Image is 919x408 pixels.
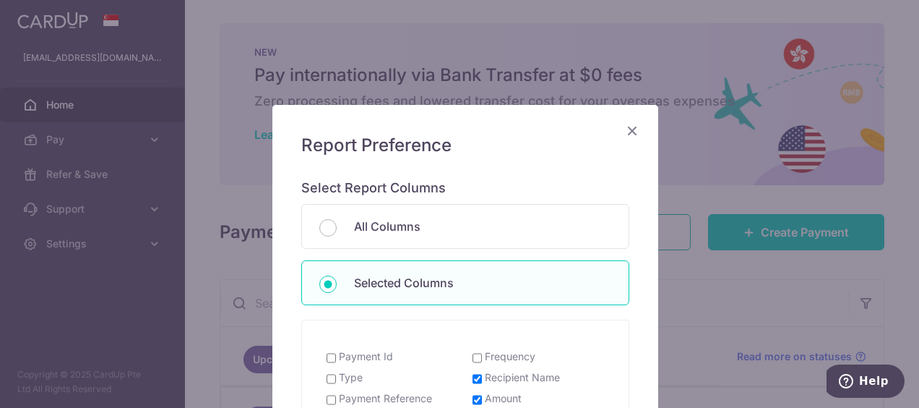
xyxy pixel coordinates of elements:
[339,370,363,385] label: Type
[301,180,629,197] h6: Select Report Columns
[354,218,611,235] p: All Columns
[485,391,522,406] label: Amount
[301,134,629,157] h5: Report Preference
[339,349,393,364] label: Payment Id
[485,349,535,364] label: Frequency
[339,391,432,406] label: Payment Reference
[354,274,611,292] p: Selected Columns
[827,365,905,401] iframe: Opens a widget where you can find more information
[624,122,641,140] button: Close
[485,370,560,385] label: Recipient Name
